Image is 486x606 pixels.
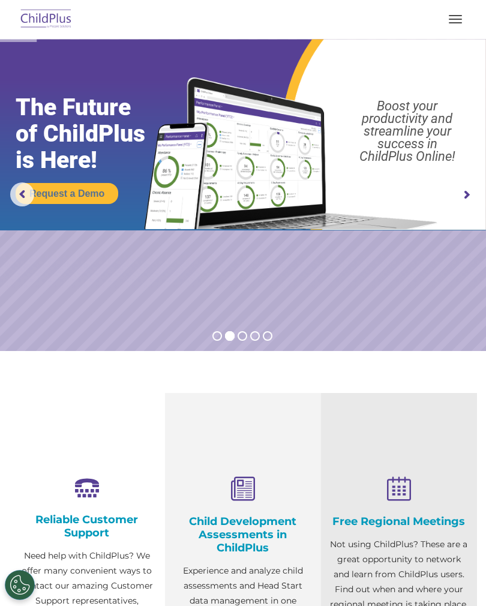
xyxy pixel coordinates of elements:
[330,515,468,528] h4: Free Regional Meetings
[16,183,118,204] a: Request a Demo
[5,570,35,600] button: Cookies Settings
[18,513,156,539] h4: Reliable Customer Support
[174,515,312,554] h4: Child Development Assessments in ChildPlus
[335,100,479,163] rs-layer: Boost your productivity and streamline your success in ChildPlus Online!
[16,94,171,173] rs-layer: The Future of ChildPlus is Here!
[18,5,74,34] img: ChildPlus by Procare Solutions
